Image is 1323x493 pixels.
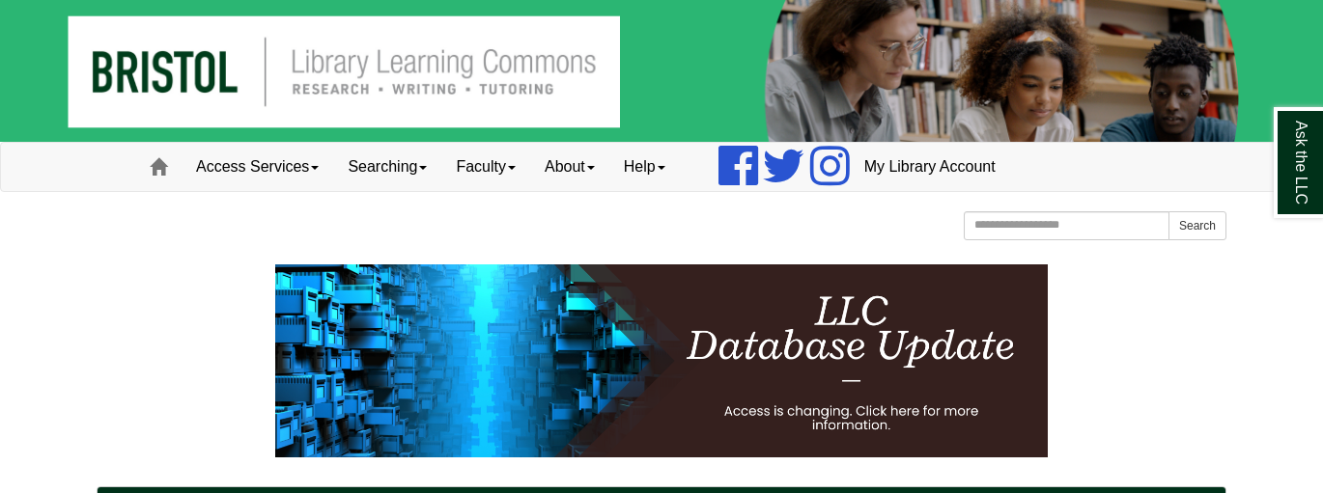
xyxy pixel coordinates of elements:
[609,143,680,191] a: Help
[182,143,333,191] a: Access Services
[441,143,530,191] a: Faculty
[275,264,1048,457] img: HTML tutorial
[530,143,609,191] a: About
[1168,211,1226,240] button: Search
[333,143,441,191] a: Searching
[850,143,1010,191] a: My Library Account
